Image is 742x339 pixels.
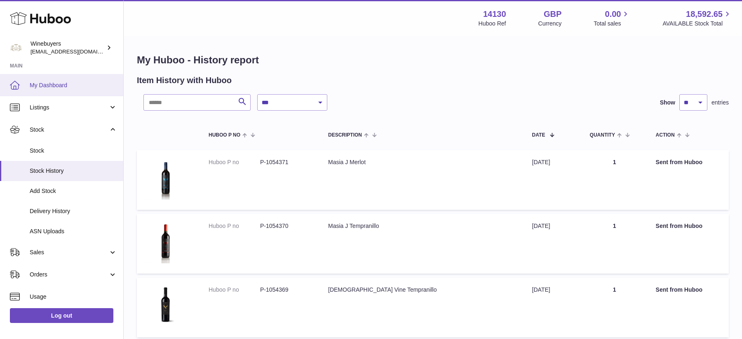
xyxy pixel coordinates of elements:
[524,150,582,210] td: [DATE]
[582,278,648,337] td: 1
[320,214,524,274] td: Masia J Tempranillo
[30,207,117,215] span: Delivery History
[320,278,524,337] td: [DEMOGRAPHIC_DATA] Vine Tempranillo
[209,222,260,230] dt: Huboo P no
[544,9,561,20] strong: GBP
[656,286,703,293] strong: Sent from Huboo
[30,271,108,279] span: Orders
[328,132,362,138] span: Description
[660,99,675,107] label: Show
[31,48,121,55] span: [EMAIL_ADDRESS][DOMAIN_NAME]
[656,132,675,138] span: Action
[662,20,732,28] span: AVAILABLE Stock Total
[590,132,615,138] span: Quantity
[30,228,117,235] span: ASN Uploads
[30,81,117,89] span: My Dashboard
[582,150,648,210] td: 1
[656,159,703,165] strong: Sent from Huboo
[137,75,232,86] h2: Item History with Huboo
[145,286,186,327] img: 1755000930.jpg
[30,126,108,134] span: Stock
[209,286,260,294] dt: Huboo P no
[209,158,260,166] dt: Huboo P no
[30,104,108,111] span: Listings
[10,42,22,54] img: ben@winebuyers.com
[686,9,723,20] span: 18,592.65
[145,158,186,200] img: 1755001043.jpg
[30,167,117,175] span: Stock History
[260,158,312,166] dd: P-1054371
[31,40,105,56] div: Winebuyers
[320,150,524,210] td: Masia J Merlot
[605,9,621,20] span: 0.00
[260,286,312,294] dd: P-1054369
[524,214,582,274] td: [DATE]
[483,9,506,20] strong: 14130
[30,147,117,155] span: Stock
[145,222,186,263] img: 1755000993.jpg
[30,248,108,256] span: Sales
[10,308,113,323] a: Log out
[594,20,630,28] span: Total sales
[656,223,703,229] strong: Sent from Huboo
[594,9,630,28] a: 0.00 Total sales
[532,132,545,138] span: Date
[209,132,240,138] span: Huboo P no
[137,53,729,67] h1: My Huboo - History report
[662,9,732,28] a: 18,592.65 AVAILABLE Stock Total
[260,222,312,230] dd: P-1054370
[479,20,506,28] div: Huboo Ref
[582,214,648,274] td: 1
[711,99,729,107] span: entries
[30,293,117,301] span: Usage
[30,187,117,195] span: Add Stock
[524,278,582,337] td: [DATE]
[538,20,562,28] div: Currency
